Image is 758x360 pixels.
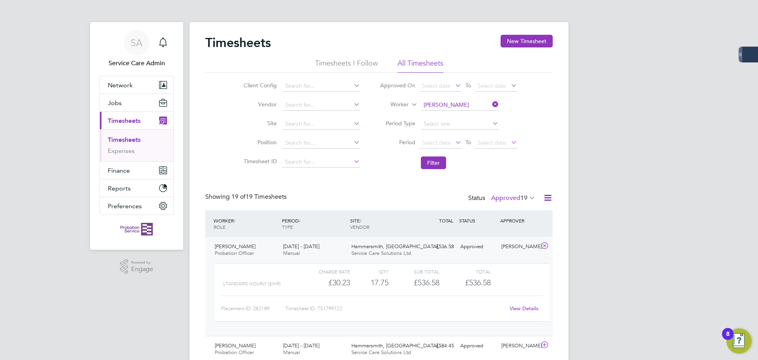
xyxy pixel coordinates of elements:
[457,240,498,253] div: Approved
[283,349,300,356] span: Manual
[285,302,505,315] div: Timesheet ID: TS1799722
[241,101,277,108] label: Vendor
[315,58,378,73] li: Timesheets I Follow
[422,139,450,146] span: Select date
[108,167,130,174] span: Finance
[726,328,752,354] button: Open Resource Center, 8 new notifications
[478,139,506,146] span: Select date
[416,339,457,352] div: £584.45
[108,99,122,107] span: Jobs
[205,35,271,51] h2: Timesheets
[350,276,388,289] div: 17.75
[120,223,152,236] img: probationservice-logo-retina.png
[351,349,411,356] span: Service Care Solutions Ltd
[360,217,361,224] span: /
[299,217,300,224] span: /
[351,342,445,349] span: Hammersmith, [GEOGRAPHIC_DATA],…
[282,138,360,149] input: Search for...
[491,194,535,202] label: Approved
[283,250,300,256] span: Manual
[212,213,280,234] div: WORKER
[457,339,498,352] div: Approved
[498,213,539,228] div: APPROVER
[282,100,360,111] input: Search for...
[299,276,350,289] div: £30.23
[351,250,411,256] span: Service Care Solutions Ltd
[726,334,730,344] div: 8
[457,213,498,228] div: STATUS
[468,193,537,204] div: Status
[108,147,135,155] a: Expenses
[215,250,254,256] span: Probation Officer
[282,224,293,230] span: TYPE
[439,217,453,224] span: TOTAL
[100,129,173,161] div: Timesheets
[99,30,174,68] a: SAService Care Admin
[99,58,174,68] span: Service Care Admin
[108,136,141,143] a: Timesheets
[215,243,255,250] span: [PERSON_NAME]
[388,276,439,289] div: £536.58
[215,342,255,349] span: [PERSON_NAME]
[465,278,491,287] span: £536.58
[120,259,154,274] a: Powered byEngage
[99,223,174,236] a: Go to home page
[205,193,288,201] div: Showing
[241,82,277,89] label: Client Config
[223,281,281,286] span: Standard Hourly (£/HR)
[421,156,446,169] button: Filter
[131,259,153,266] span: Powered by
[108,185,131,192] span: Reports
[280,213,348,234] div: PERIOD
[348,213,417,234] div: SITE
[108,81,133,89] span: Network
[510,305,538,312] a: View Details
[422,82,450,89] span: Select date
[231,193,287,201] span: 19 Timesheets
[380,82,415,89] label: Approved On
[299,267,350,276] div: Charge rate
[439,267,490,276] div: Total
[463,137,473,147] span: To
[100,162,173,179] button: Finance
[215,349,254,356] span: Probation Officer
[231,193,246,201] span: 19 of
[100,197,173,215] button: Preferences
[380,120,415,127] label: Period Type
[421,100,499,111] input: Search for...
[421,119,499,130] input: Select one
[350,267,388,276] div: QTY
[283,342,319,349] span: [DATE] - [DATE]
[520,194,527,202] span: 19
[282,156,360,168] input: Search for...
[282,81,360,92] input: Search for...
[501,35,553,47] button: New Timesheet
[351,243,445,250] span: Hammersmith, [GEOGRAPHIC_DATA],…
[100,94,173,111] button: Jobs
[241,158,277,165] label: Timesheet ID
[388,267,439,276] div: Sub Total
[234,217,235,224] span: /
[214,224,225,230] span: ROLE
[416,240,457,253] div: £536.58
[108,117,141,124] span: Timesheets
[90,22,183,250] nav: Main navigation
[100,112,173,129] button: Timesheets
[498,240,539,253] div: [PERSON_NAME]
[498,339,539,352] div: [PERSON_NAME]
[398,58,443,73] li: All Timesheets
[463,80,473,90] span: To
[478,82,506,89] span: Select date
[108,202,142,210] span: Preferences
[282,119,360,130] input: Search for...
[100,179,173,197] button: Reports
[283,243,319,250] span: [DATE] - [DATE]
[131,38,143,48] span: SA
[100,76,173,94] button: Network
[380,139,415,146] label: Period
[350,224,370,230] span: VENDOR
[221,302,285,315] div: Placement ID: 282189
[131,266,153,273] span: Engage
[241,139,277,146] label: Position
[373,101,409,109] label: Worker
